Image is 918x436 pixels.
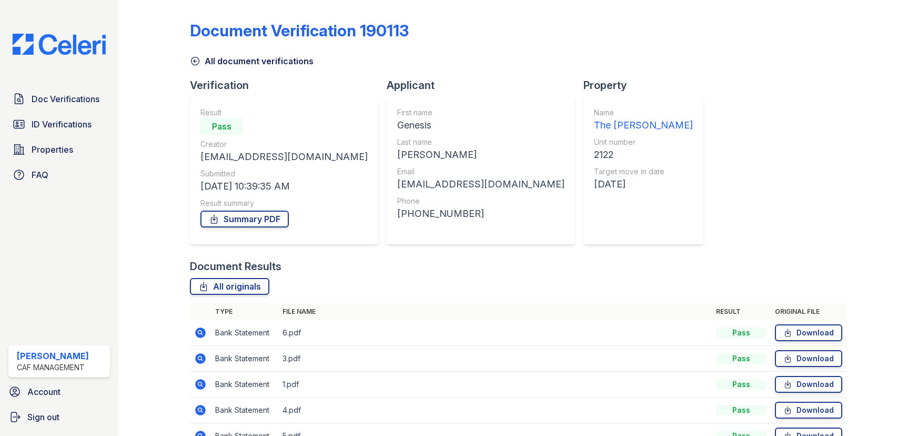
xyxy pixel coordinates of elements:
[716,353,766,364] div: Pass
[200,169,368,179] div: Submitted
[716,379,766,390] div: Pass
[32,118,92,131] span: ID Verifications
[278,320,712,346] td: 6.pdf
[17,350,89,362] div: [PERSON_NAME]
[32,143,73,156] span: Properties
[278,303,712,320] th: File name
[712,303,771,320] th: Result
[27,411,59,423] span: Sign out
[594,137,693,147] div: Unit number
[8,114,110,135] a: ID Verifications
[278,346,712,372] td: 3.pdf
[32,93,99,105] span: Doc Verifications
[211,346,278,372] td: Bank Statement
[17,362,89,373] div: CAF Management
[594,166,693,177] div: Target move in date
[200,118,243,135] div: Pass
[775,402,842,419] a: Download
[594,107,693,118] div: Name
[200,150,368,164] div: [EMAIL_ADDRESS][DOMAIN_NAME]
[4,381,114,402] a: Account
[397,166,564,177] div: Email
[8,88,110,110] a: Doc Verifications
[190,21,409,40] div: Document Verification 190113
[211,398,278,423] td: Bank Statement
[190,78,387,93] div: Verification
[200,211,289,227] a: Summary PDF
[775,376,842,393] a: Download
[4,34,114,55] img: CE_Logo_Blue-a8612792a0a2168367f1c8372b55b34899dd931a85d93a1a3d3e32e68fde9ad4.png
[397,107,564,118] div: First name
[200,198,368,209] div: Result summary
[211,303,278,320] th: Type
[190,259,281,274] div: Document Results
[594,177,693,192] div: [DATE]
[583,78,712,93] div: Property
[32,169,48,181] span: FAQ
[387,78,583,93] div: Applicant
[397,137,564,147] div: Last name
[397,196,564,206] div: Phone
[27,385,60,398] span: Account
[594,107,693,133] a: Name The [PERSON_NAME]
[775,324,842,341] a: Download
[594,118,693,133] div: The [PERSON_NAME]
[716,328,766,338] div: Pass
[190,278,269,295] a: All originals
[278,398,712,423] td: 4.pdf
[397,147,564,162] div: [PERSON_NAME]
[200,139,368,150] div: Creator
[594,147,693,162] div: 2122
[8,164,110,185] a: FAQ
[771,303,846,320] th: Original file
[716,405,766,415] div: Pass
[190,55,314,67] a: All document verifications
[4,407,114,428] a: Sign out
[200,107,368,118] div: Result
[8,139,110,160] a: Properties
[397,177,564,192] div: [EMAIL_ADDRESS][DOMAIN_NAME]
[397,206,564,221] div: [PHONE_NUMBER]
[211,372,278,398] td: Bank Statement
[200,179,368,194] div: [DATE] 10:39:35 AM
[775,350,842,367] a: Download
[211,320,278,346] td: Bank Statement
[397,118,564,133] div: Genesis
[278,372,712,398] td: 1.pdf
